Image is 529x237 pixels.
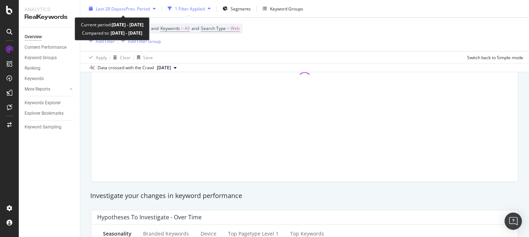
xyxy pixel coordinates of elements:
[25,123,61,131] div: Keyword Sampling
[231,5,251,12] span: Segments
[25,13,74,21] div: RealKeywords
[175,5,205,12] div: 1 Filter Applied
[109,30,142,36] b: [DATE] - [DATE]
[86,3,159,14] button: Last 28 DaysvsPrev. Period
[134,52,153,63] button: Save
[154,63,180,72] button: [DATE]
[98,65,154,71] div: Data crossed with the Crawl
[185,23,190,34] span: All
[25,110,64,117] div: Explorer Bookmarks
[227,25,229,31] span: =
[25,33,42,41] div: Overview
[86,37,115,45] button: Add Filter
[260,3,306,14] button: Keyword Groups
[143,54,153,60] div: Save
[231,23,240,34] span: Web
[90,191,519,201] div: Investigate your changes in keyword performance
[25,54,57,62] div: Keyword Groups
[25,65,40,72] div: Ranking
[464,52,523,63] button: Switch back to Simple mode
[82,29,142,37] div: Compared to:
[96,54,107,60] div: Apply
[467,54,523,60] div: Switch back to Simple mode
[25,6,74,13] div: Analytics
[25,33,75,41] a: Overview
[165,3,214,14] button: 1 Filter Applied
[151,25,159,31] span: and
[120,54,131,60] div: Clear
[201,25,226,31] span: Search Type
[25,54,75,62] a: Keyword Groups
[96,38,115,44] div: Add Filter
[25,65,75,72] a: Ranking
[128,38,161,44] div: Add Filter Group
[110,52,131,63] button: Clear
[160,25,180,31] span: Keywords
[25,85,50,93] div: More Reports
[25,110,75,117] a: Explorer Bookmarks
[25,99,61,107] div: Keywords Explorer
[25,44,66,51] div: Content Performance
[97,214,202,221] div: Hypotheses to Investigate - Over Time
[181,25,184,31] span: =
[111,22,143,28] b: [DATE] - [DATE]
[25,75,44,83] div: Keywords
[25,99,75,107] a: Keywords Explorer
[25,85,68,93] a: More Reports
[81,21,143,29] div: Current period:
[270,5,303,12] div: Keyword Groups
[192,25,199,31] span: and
[25,44,75,51] a: Content Performance
[157,65,171,71] span: 2025 Aug. 26th
[25,75,75,83] a: Keywords
[86,52,107,63] button: Apply
[118,37,161,45] button: Add Filter Group
[121,5,150,12] span: vs Prev. Period
[220,3,254,14] button: Segments
[25,123,75,131] a: Keyword Sampling
[504,212,522,230] div: Open Intercom Messenger
[96,5,121,12] span: Last 28 Days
